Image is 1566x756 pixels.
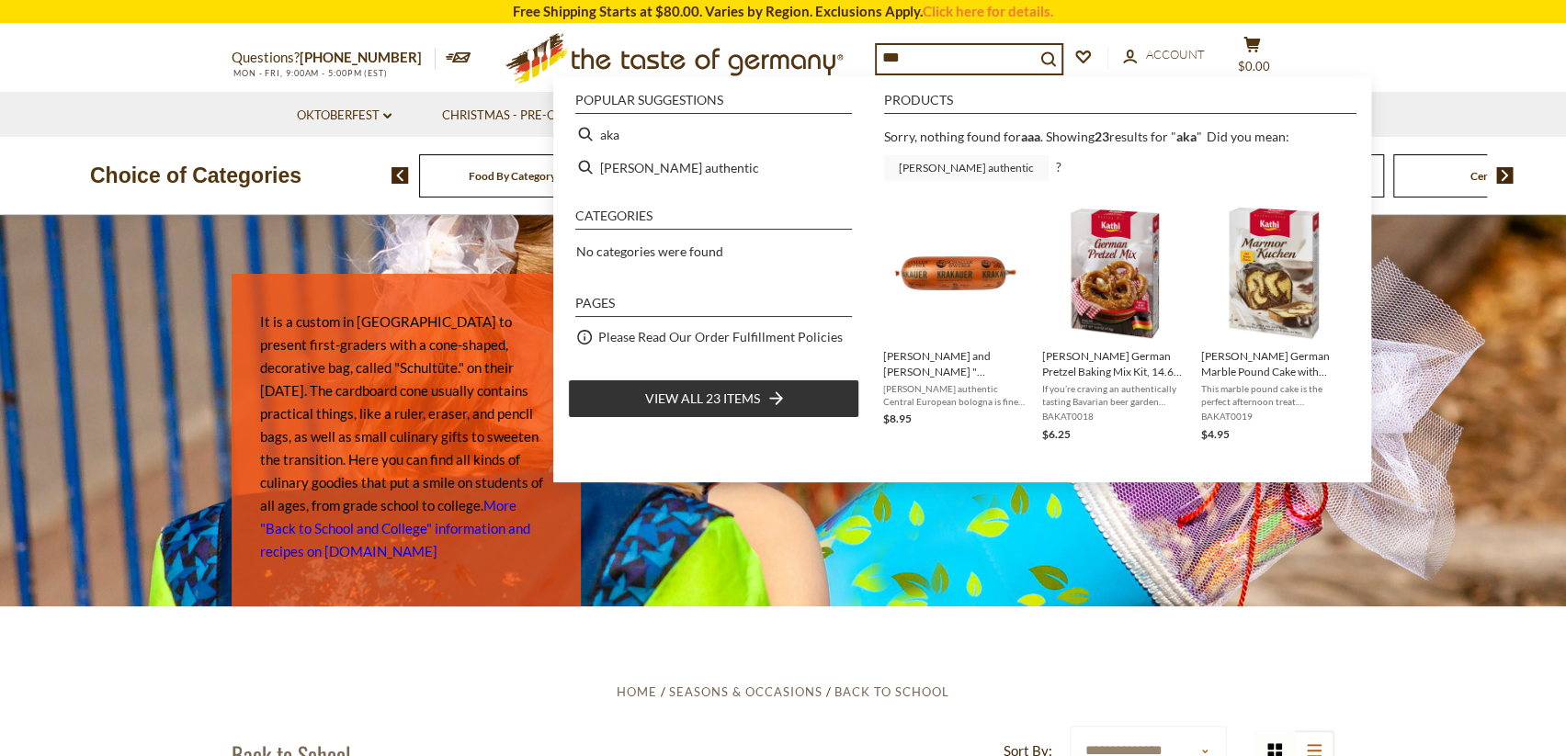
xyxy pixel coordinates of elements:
a: Back to School [834,684,949,699]
b: aaa [1021,129,1040,144]
span: $0.00 [1238,59,1270,73]
li: Categories [575,209,852,230]
a: [PHONE_NUMBER] [300,49,422,65]
a: Schaller and Weber Krakauer Bologna[PERSON_NAME] and [PERSON_NAME] "[PERSON_NAME]" Garlic Flavore... [883,207,1027,444]
a: aka [1176,129,1197,144]
a: Food By Category [469,169,556,183]
img: Schaller and Weber Krakauer Bologna [889,207,1022,340]
a: Cereal [1470,169,1502,183]
a: Christmas - PRE-ORDER [442,106,599,126]
span: BAKAT0019 [1201,410,1345,423]
a: Seasons & Occasions [669,684,823,699]
span: BAKAT0018 [1042,410,1186,423]
span: Showing results for " " [1046,129,1202,144]
li: Pages [575,297,852,317]
li: Kathi German Marble Pound Cake with Cocoa Glaze Baking Mix, 15.9 oz [1194,199,1353,451]
li: Products [884,94,1356,114]
a: Home [617,684,657,699]
li: Please Read Our Order Fulfillment Policies [568,321,859,354]
span: [PERSON_NAME] German Pretzel Baking Mix Kit, 14.6 oz [1042,348,1186,379]
button: $0.00 [1224,36,1279,82]
span: $4.95 [1201,427,1230,441]
a: [PERSON_NAME] German Pretzel Baking Mix Kit, 14.6 ozIf you’re craving an authentically tasting Ba... [1042,207,1186,444]
a: Click here for details. [923,3,1053,19]
a: Account [1123,45,1205,65]
li: aka [568,118,859,151]
a: [PERSON_NAME] authentic [884,155,1049,181]
img: previous arrow [391,167,409,184]
a: Please Read Our Order Fulfillment Policies [598,326,843,347]
span: This marble pound cake is the perfect afternoon treat. [PERSON_NAME] light pound cake with chocol... [1201,382,1345,408]
li: krakauer authentic [568,151,859,184]
p: It is a custom in [GEOGRAPHIC_DATA] to present first-graders with a cone-shaped, decorative bag, ... [260,310,552,563]
a: More "Back to School and College" information and recipes on [DOMAIN_NAME] [260,497,530,559]
span: [PERSON_NAME] German Marble Pound Cake with Cocoa Glaze Baking Mix, 15.9 oz [1201,348,1345,379]
a: Oktoberfest [297,106,391,126]
img: next arrow [1496,167,1514,184]
li: Popular suggestions [575,94,852,114]
a: [PERSON_NAME] German Marble Pound Cake with Cocoa Glaze Baking Mix, 15.9 ozThis marble pound cake... [1201,207,1345,444]
li: Kathi German Pretzel Baking Mix Kit, 14.6 oz [1035,199,1194,451]
p: Questions? [232,46,436,70]
span: Sorry, nothing found for . [884,129,1043,144]
span: Account [1146,47,1205,62]
span: MON - FRI, 9:00AM - 5:00PM (EST) [232,68,388,78]
span: No categories were found [576,243,723,259]
b: 23 [1095,129,1109,144]
li: View all 23 items [568,379,859,418]
li: Schaller and Weber "Krakauer" Garlic Flavored Bologna, 12 oz. [876,199,1035,451]
span: $8.95 [883,412,912,425]
div: Instant Search Results [553,76,1371,481]
span: If you’re craving an authentically tasting Bavarian beer garden pretzel, here is the solution! Ma... [1042,382,1186,408]
span: $6.25 [1042,427,1071,441]
span: View all 23 items [645,389,760,409]
span: [PERSON_NAME] and [PERSON_NAME] "[PERSON_NAME]" Garlic Flavored Bologna, 12 oz. [883,348,1027,379]
span: [PERSON_NAME] authentic Central European bologna is fine ground and contains coarse chunks of por... [883,382,1027,408]
div: Did you mean: ? [884,129,1289,174]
